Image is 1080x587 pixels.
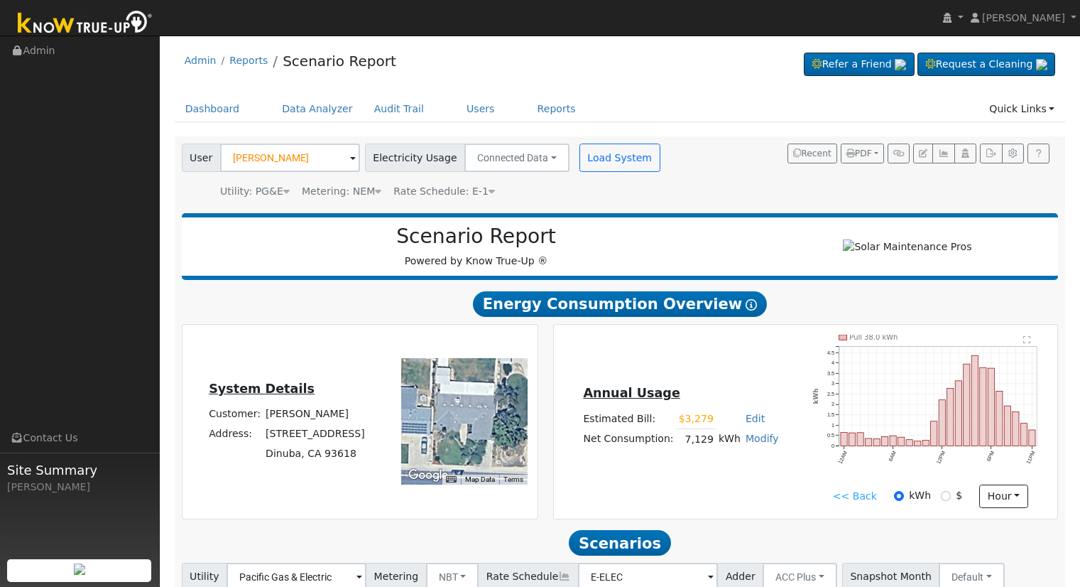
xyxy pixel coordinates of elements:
img: retrieve [74,564,85,575]
button: hour [979,485,1028,509]
td: [STREET_ADDRESS] [263,424,368,444]
rect: onclick="" [857,433,863,446]
a: Open this area in Google Maps (opens a new window) [405,466,452,485]
span: Alias: E1 [393,185,495,197]
rect: onclick="" [915,441,921,446]
rect: onclick="" [873,439,880,446]
button: PDF [841,144,884,163]
u: Annual Usage [583,386,680,400]
td: Estimated Bill: [581,409,676,429]
text: kWh [813,389,820,404]
u: System Details [209,382,315,396]
a: Modify [746,433,779,444]
rect: onclick="" [931,421,937,446]
button: Recent [787,144,837,163]
button: Login As [954,144,976,163]
rect: onclick="" [988,368,995,446]
img: retrieve [1036,59,1047,70]
a: Data Analyzer [271,96,364,122]
rect: onclick="" [882,437,888,446]
rect: onclick="" [964,364,970,446]
a: Terms (opens in new tab) [503,475,523,483]
text: 6PM [986,450,996,462]
text: 6AM [888,450,898,462]
rect: onclick="" [1029,430,1035,446]
td: [PERSON_NAME] [263,404,368,424]
span: Energy Consumption Overview [473,291,767,317]
a: Admin [185,55,217,66]
div: Powered by Know True-Up ® [189,225,764,269]
text: 1.5 [827,411,834,418]
td: 7,129 [676,429,716,450]
text: 3 [831,380,834,387]
a: Quick Links [978,96,1065,122]
rect: onclick="" [922,441,929,446]
a: Help Link [1027,144,1049,163]
label: kWh [909,488,931,503]
text: 3.5 [827,370,834,377]
a: Edit [746,413,765,424]
span: PDF [846,149,872,158]
rect: onclick="" [972,355,978,446]
td: Dinuba, CA 93618 [263,444,368,464]
rect: onclick="" [955,381,961,446]
img: Know True-Up [11,8,160,40]
a: Request a Cleaning [917,53,1055,77]
span: Electricity Usage [365,144,465,172]
button: Map Data [465,475,495,485]
img: retrieve [895,59,906,70]
i: Show Help [746,299,757,311]
a: Refer a Friend [804,53,915,77]
button: Connected Data [464,144,569,172]
a: Audit Trail [364,96,435,122]
rect: onclick="" [1021,424,1027,446]
span: User [182,144,221,172]
td: Address: [207,424,263,444]
text: Pull 38.0 kWh [850,333,898,341]
rect: onclick="" [866,438,872,446]
rect: onclick="" [841,433,847,446]
img: Google [405,466,452,485]
text: 1 [831,422,834,429]
span: Site Summary [7,461,152,480]
text: 12PM [935,450,947,465]
span: Scenarios [569,530,670,556]
td: kWh [716,429,743,450]
rect: onclick="" [1013,412,1019,446]
text: 0 [831,443,834,449]
div: Utility: PG&E [220,184,290,199]
label: $ [956,488,962,503]
rect: onclick="" [1005,406,1011,446]
button: Load System [579,144,660,172]
rect: onclick="" [890,436,896,446]
button: Settings [1002,144,1024,163]
text: 0.5 [827,432,834,438]
rect: onclick="" [947,388,954,446]
h2: Scenario Report [196,225,756,249]
div: [PERSON_NAME] [7,480,152,495]
input: Select a User [220,144,360,172]
a: << Back [833,489,877,504]
a: Users [456,96,506,122]
button: Multi-Series Graph [932,144,954,163]
input: $ [941,491,951,501]
button: Keyboard shortcuts [446,475,456,485]
button: Export Interval Data [980,144,1002,163]
button: Edit User [913,144,933,163]
rect: onclick="" [980,367,986,446]
text: 2.5 [827,391,834,397]
text: 4.5 [827,350,834,356]
span: [PERSON_NAME] [982,12,1065,23]
text: 11PM [1025,450,1037,465]
text: 2 [831,402,834,408]
td: Net Consumption: [581,429,676,450]
a: Scenario Report [283,53,396,70]
rect: onclick="" [849,433,856,446]
rect: onclick="" [939,400,945,446]
div: Metering: NEM [302,184,381,199]
text: 12AM [837,450,849,465]
a: Reports [229,55,268,66]
a: Reports [527,96,587,122]
text:  [1023,335,1031,344]
img: Solar Maintenance Pros [843,239,971,254]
